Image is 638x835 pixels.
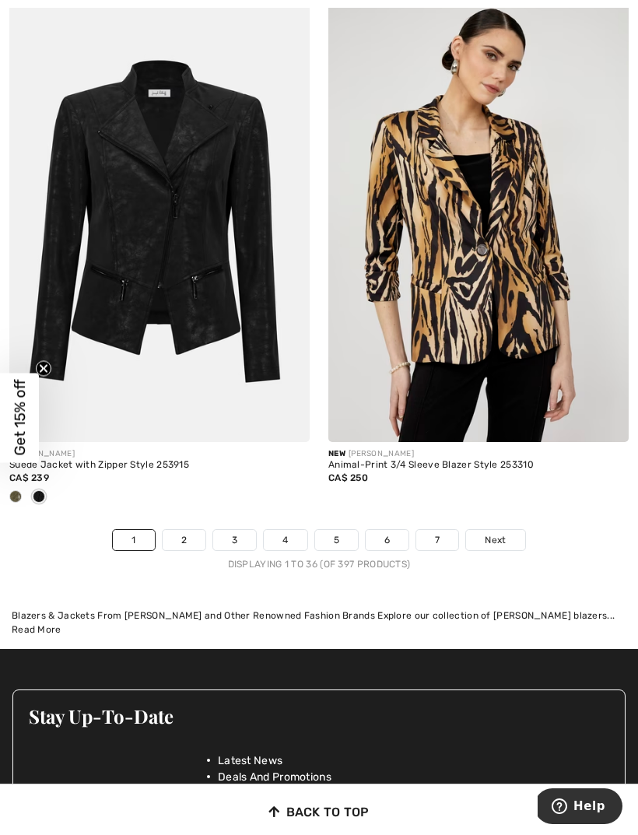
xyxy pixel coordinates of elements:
[9,448,310,460] div: [PERSON_NAME]
[218,769,331,785] span: Deals And Promotions
[366,530,408,550] a: 6
[29,706,609,726] h3: Stay Up-To-Date
[466,530,524,550] a: Next
[4,485,27,510] div: Avocado
[113,530,154,550] a: 1
[163,530,205,550] a: 2
[218,753,282,769] span: Latest News
[315,530,358,550] a: 5
[12,609,626,623] div: Blazers & Jackets From [PERSON_NAME] and Other Renowned Fashion Brands Explore our collection of ...
[213,530,256,550] a: 3
[12,624,61,635] span: Read More
[328,448,629,460] div: [PERSON_NAME]
[9,460,310,471] div: Suede Jacket with Zipper Style 253915
[36,360,51,376] button: Close teaser
[538,788,622,827] iframe: Opens a widget where you can find more information
[328,449,345,458] span: New
[328,472,368,483] span: CA$ 250
[9,472,49,483] span: CA$ 239
[416,530,458,550] a: 7
[485,533,506,547] span: Next
[264,530,307,550] a: 4
[11,380,29,456] span: Get 15% off
[27,485,51,510] div: Black
[328,460,629,471] div: Animal-Print 3/4 Sleeve Blazer Style 253310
